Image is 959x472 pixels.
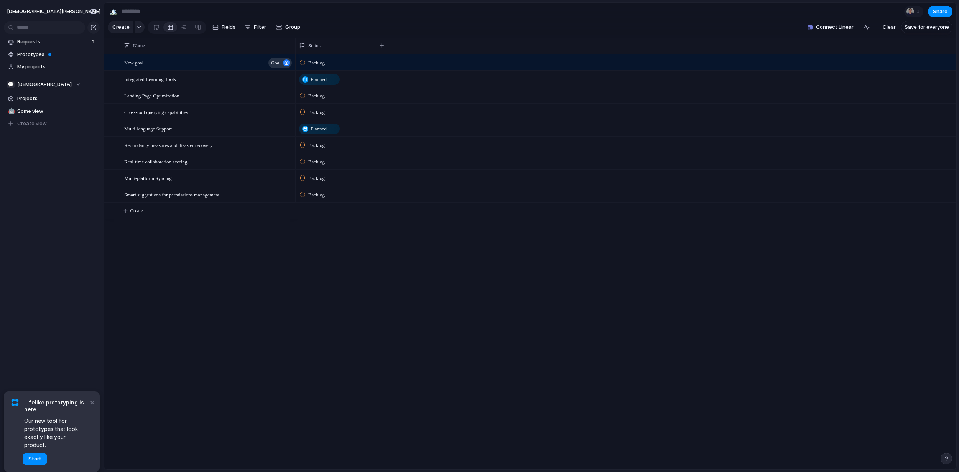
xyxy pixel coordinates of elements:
[308,175,325,182] span: Backlog
[124,107,188,116] span: Cross-tool querying capabilities
[4,106,100,117] a: 🤖Some view
[804,21,857,33] button: Connect Linear
[933,8,947,15] span: Share
[23,453,47,465] button: Start
[17,120,47,127] span: Create view
[308,42,321,50] span: Status
[124,58,143,67] span: New goal
[272,21,304,33] button: Group
[916,8,922,15] span: 1
[28,455,41,463] span: Start
[17,95,97,102] span: Projects
[308,142,325,149] span: Backlog
[209,21,239,33] button: Fields
[24,417,88,449] span: Our new tool for prototypes that look exactly like your product.
[124,91,179,100] span: Landing Page Optimization
[242,21,269,33] button: Filter
[308,158,325,166] span: Backlog
[112,23,130,31] span: Create
[24,399,88,413] span: Lifelike prototyping is here
[17,63,97,71] span: My projects
[92,38,97,46] span: 1
[124,157,188,166] span: Real-time collaboration scoring
[130,207,143,215] span: Create
[7,8,100,15] span: [DEMOGRAPHIC_DATA][PERSON_NAME]
[883,23,896,31] span: Clear
[109,6,118,17] div: 🏔️
[17,107,97,115] span: Some view
[4,49,100,60] a: Prototypes
[17,51,97,58] span: Prototypes
[124,173,172,182] span: Multi-platform Syncing
[4,93,100,104] a: Projects
[285,23,300,31] span: Group
[8,107,13,116] div: 🤖
[124,140,212,149] span: Redundancy measures and disaster recovery
[308,109,325,116] span: Backlog
[901,21,952,33] button: Save for everyone
[3,5,114,18] button: [DEMOGRAPHIC_DATA][PERSON_NAME]
[254,23,266,31] span: Filter
[108,21,133,33] button: Create
[133,42,145,50] span: Name
[308,59,325,67] span: Backlog
[124,190,219,199] span: Smart suggestions for permissions management
[905,23,949,31] span: Save for everyone
[311,125,327,133] span: Planned
[308,191,325,199] span: Backlog
[4,79,100,90] button: 💬[DEMOGRAPHIC_DATA]
[7,81,15,88] div: 💬
[17,38,90,46] span: Requests
[4,36,100,48] a: Requests1
[268,58,292,68] button: goal
[222,23,235,31] span: Fields
[816,23,854,31] span: Connect Linear
[4,118,100,129] button: Create view
[124,74,176,83] span: Integrated Learning Tools
[928,6,952,17] button: Share
[7,107,15,115] button: 🤖
[4,61,100,73] a: My projects
[308,92,325,100] span: Backlog
[87,398,97,407] button: Dismiss
[107,5,120,18] button: 🏔️
[880,21,899,33] button: Clear
[124,124,172,133] span: Multi-language Support
[17,81,72,88] span: [DEMOGRAPHIC_DATA]
[311,76,327,83] span: Planned
[271,58,281,68] span: goal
